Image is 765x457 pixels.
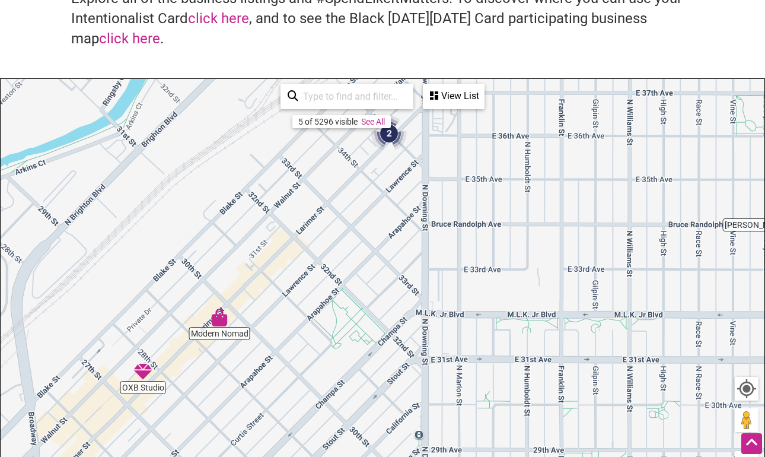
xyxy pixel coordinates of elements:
div: 2 [371,116,407,151]
div: 5 of 5296 visible [298,117,358,126]
div: Scroll Back to Top [741,433,762,454]
input: Type to find and filter... [298,85,406,108]
button: Your Location [735,377,758,401]
a: click here [99,30,160,47]
a: See All [361,117,385,126]
div: OXB Studio [134,363,152,380]
div: View List [424,85,483,107]
div: Modern Nomad [211,309,228,326]
div: See a list of the visible businesses [423,84,485,109]
button: Drag Pegman onto the map to open Street View [735,408,758,432]
a: click here [188,10,249,27]
div: Type to search and filter [280,84,413,109]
